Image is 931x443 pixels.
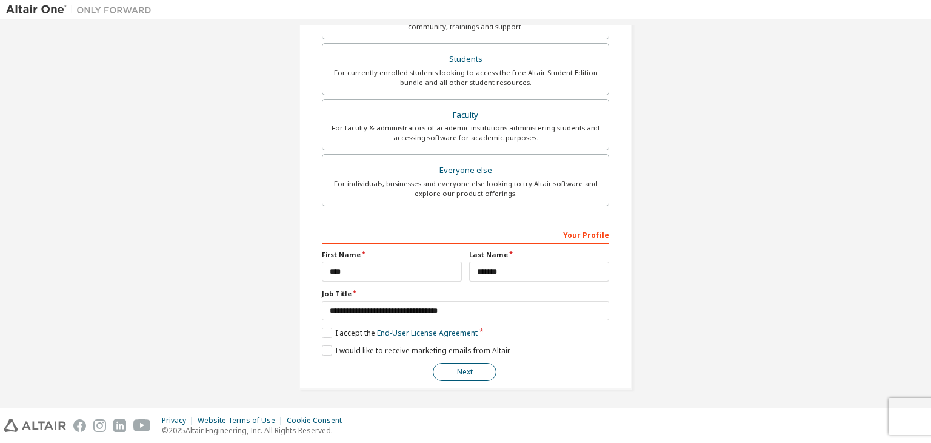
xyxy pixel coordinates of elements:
[113,419,126,432] img: linkedin.svg
[322,250,462,260] label: First Name
[330,68,601,87] div: For currently enrolled students looking to access the free Altair Student Edition bundle and all ...
[162,416,198,425] div: Privacy
[287,416,349,425] div: Cookie Consent
[93,419,106,432] img: instagram.svg
[322,328,478,338] label: I accept the
[377,328,478,338] a: End-User License Agreement
[469,250,609,260] label: Last Name
[330,162,601,179] div: Everyone else
[322,345,510,356] label: I would like to receive marketing emails from Altair
[330,51,601,68] div: Students
[322,289,609,299] label: Job Title
[198,416,287,425] div: Website Terms of Use
[330,179,601,198] div: For individuals, businesses and everyone else looking to try Altair software and explore our prod...
[433,363,496,381] button: Next
[6,4,158,16] img: Altair One
[73,419,86,432] img: facebook.svg
[322,225,609,244] div: Your Profile
[330,123,601,143] div: For faculty & administrators of academic institutions administering students and accessing softwa...
[162,425,349,436] p: © 2025 Altair Engineering, Inc. All Rights Reserved.
[4,419,66,432] img: altair_logo.svg
[330,107,601,124] div: Faculty
[133,419,151,432] img: youtube.svg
